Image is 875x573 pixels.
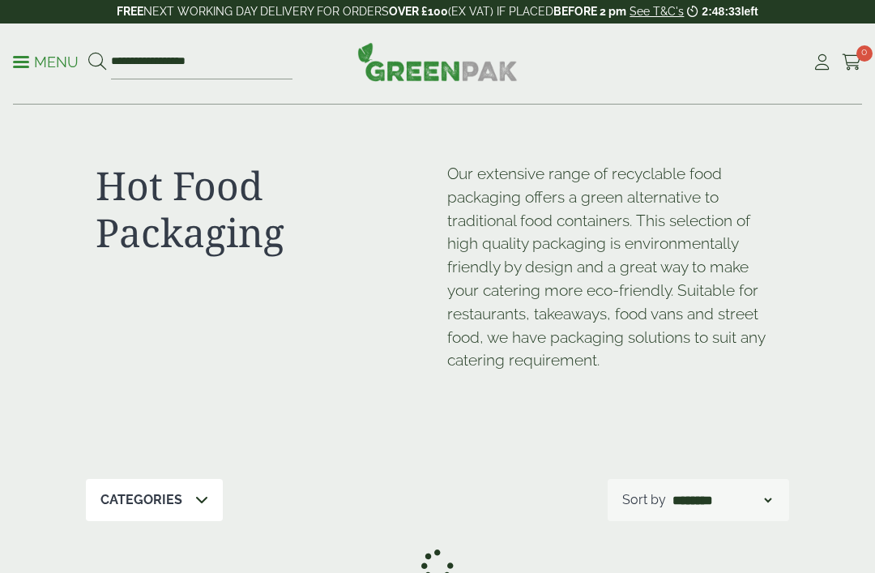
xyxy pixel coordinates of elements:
strong: OVER £100 [389,5,448,18]
h1: Hot Food Packaging [96,162,428,255]
i: My Account [812,54,832,71]
a: Menu [13,53,79,69]
img: GreenPak Supplies [357,42,518,81]
p: [URL][DOMAIN_NAME] [447,387,449,388]
span: 2:48:33 [702,5,741,18]
span: 0 [856,45,873,62]
p: Sort by [622,490,666,510]
p: Our extensive range of recyclable food packaging offers a green alternative to traditional food c... [447,162,779,372]
a: See T&C's [630,5,684,18]
p: Menu [13,53,79,72]
strong: BEFORE 2 pm [553,5,626,18]
strong: FREE [117,5,143,18]
select: Shop order [669,490,775,510]
span: left [741,5,758,18]
p: Categories [100,490,182,510]
a: 0 [842,50,862,75]
i: Cart [842,54,862,71]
